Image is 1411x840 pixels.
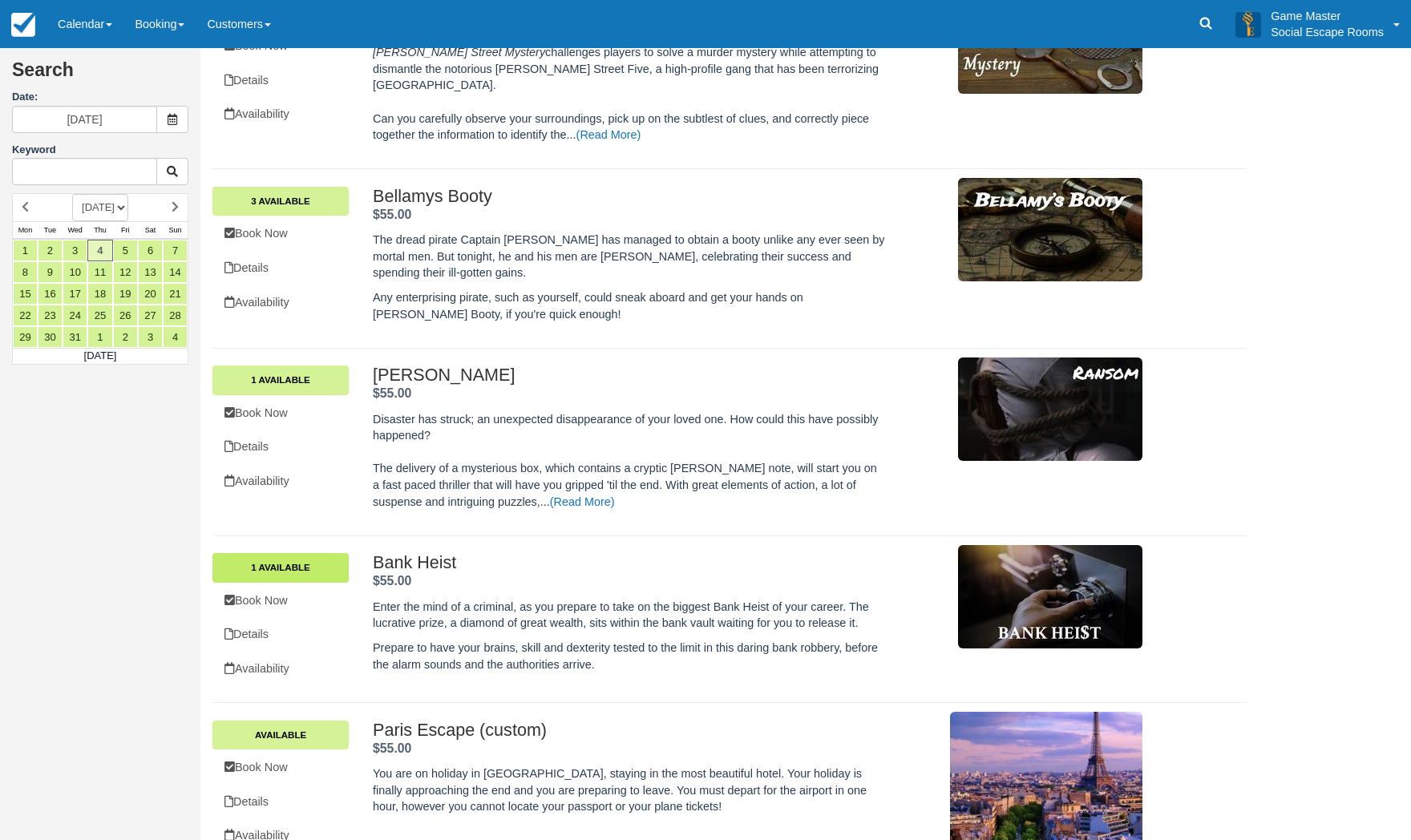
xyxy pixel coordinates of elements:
a: 2 [113,326,138,348]
a: Book Now [212,751,349,784]
a: 17 [63,283,87,305]
a: Book Now [212,397,349,430]
h2: Bellamys Booty [373,187,886,206]
span: $55.00 [373,208,411,221]
img: M24-3 [958,545,1142,648]
p: Game Master [1271,8,1384,24]
a: 8 [13,261,38,283]
th: Tue [38,221,63,239]
p: Social Escape Rooms [1271,24,1384,40]
a: 4 [163,326,188,348]
a: 1 Available [212,365,349,394]
p: Any enterprising pirate, such as yourself, could sneak aboard and get your hands on [PERSON_NAME]... [373,289,886,322]
a: Details [212,618,349,651]
span: $55.00 [373,741,411,755]
a: 13 [138,261,163,283]
a: 1 [13,240,38,261]
p: Prepare to have your brains, skill and dexterity tested to the limit in this daring bank robbery,... [373,640,886,672]
a: 15 [13,283,38,305]
h2: Bank Heist [373,553,886,572]
strong: Price: $55 [373,741,411,755]
a: Book Now [212,217,349,250]
a: 16 [38,283,63,305]
th: Thu [87,221,112,239]
a: Availability [212,286,349,319]
a: 7 [163,240,188,261]
h2: Search [12,60,188,90]
a: Details [212,785,349,818]
a: 2 [38,240,63,261]
button: Keyword Search [156,158,188,185]
th: Wed [63,221,87,239]
p: Enter the mind of a criminal, as you prepare to take on the biggest Bank Heist of your career. Th... [373,599,886,632]
a: 1 [87,326,112,348]
a: (Read More) [550,495,615,508]
a: 14 [163,261,188,283]
a: 28 [163,305,188,326]
a: Availability [212,465,349,498]
a: Book Now [212,584,349,617]
a: 3 [63,240,87,261]
a: 23 [38,305,63,326]
p: Disaster has struck; an unexpected disappearance of your loved one. How could this have possibly ... [373,411,886,510]
a: 18 [87,283,112,305]
a: 24 [63,305,87,326]
a: 26 [113,305,138,326]
a: 29 [13,326,38,348]
a: 3 [138,326,163,348]
strong: Price: $55 [373,208,411,221]
th: Sat [138,221,163,239]
em: [PERSON_NAME] Street Mystery [373,46,545,59]
th: Sun [163,221,188,239]
a: Details [212,64,349,97]
img: M69-2 [958,178,1142,281]
strong: Price: $55 [373,386,411,400]
label: Date: [12,90,188,105]
a: 19 [113,283,138,305]
a: 3 Available [212,187,349,216]
a: 10 [63,261,87,283]
td: [DATE] [13,348,188,364]
p: challenges players to solve a murder mystery while attempting to dismantle the notorious [PERSON_... [373,44,886,143]
th: Mon [13,221,38,239]
img: M31-3 [958,357,1142,461]
a: Details [212,430,349,463]
a: 21 [163,283,188,305]
p: You are on holiday in [GEOGRAPHIC_DATA], staying in the most beautiful hotel. Your holiday is fin... [373,765,886,815]
h2: [PERSON_NAME] [373,365,886,385]
a: Available [212,721,349,749]
a: Details [212,252,349,285]
a: 20 [138,283,163,305]
a: (Read More) [576,128,641,141]
a: Availability [212,98,349,131]
p: The dread pirate Captain [PERSON_NAME] has managed to obtain a booty unlike any ever seen by mort... [373,232,886,281]
a: 25 [87,305,112,326]
a: 6 [138,240,163,261]
a: 22 [13,305,38,326]
a: 4 [87,240,112,261]
h2: Paris Escape (custom) [373,721,886,740]
img: A3 [1235,11,1261,37]
label: Keyword [12,143,56,155]
a: 30 [38,326,63,348]
span: $55.00 [373,386,411,400]
a: 12 [113,261,138,283]
img: checkfront-main-nav-mini-logo.png [11,13,35,37]
a: 5 [113,240,138,261]
a: 31 [63,326,87,348]
a: 11 [87,261,112,283]
a: 1 Available [212,553,349,582]
a: Availability [212,652,349,685]
th: Fri [113,221,138,239]
span: $55.00 [373,574,411,588]
a: 9 [38,261,63,283]
a: 27 [138,305,163,326]
strong: Price: $55 [373,574,411,588]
